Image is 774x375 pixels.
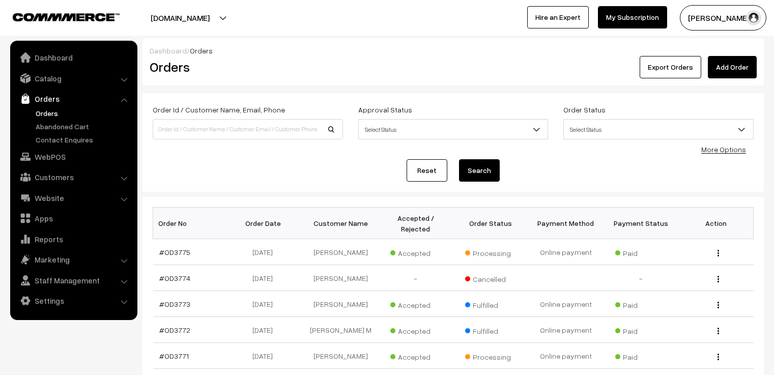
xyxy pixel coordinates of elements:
a: Contact Enquires [33,134,134,145]
th: Payment Status [604,208,679,239]
td: [PERSON_NAME] [303,291,379,317]
a: Customers [13,168,134,186]
td: [PERSON_NAME] [303,239,379,265]
span: Select Status [564,121,753,138]
span: Select Status [359,121,548,138]
th: Order Date [228,208,303,239]
a: Apps [13,209,134,227]
span: Accepted [390,349,441,362]
label: Order Id / Customer Name, Email, Phone [153,104,285,115]
a: Dashboard [150,46,187,55]
td: Online payment [528,343,604,369]
a: Orders [13,90,134,108]
span: Accepted [390,297,441,310]
span: Paid [615,349,666,362]
img: Menu [718,276,719,282]
td: Online payment [528,291,604,317]
a: More Options [701,145,746,154]
div: / [150,45,757,56]
th: Customer Name [303,208,379,239]
button: Search [459,159,500,182]
a: #OD3775 [159,248,190,256]
a: Reset [407,159,447,182]
img: Menu [718,354,719,360]
th: Order No [153,208,228,239]
a: Orders [33,108,134,119]
td: [DATE] [228,239,303,265]
button: [DOMAIN_NAME] [115,5,245,31]
a: WebPOS [13,148,134,166]
td: [DATE] [228,317,303,343]
td: Online payment [528,239,604,265]
a: Marketing [13,250,134,269]
span: Fulfilled [465,323,516,336]
span: Cancelled [465,271,516,284]
img: Menu [718,328,719,334]
a: Dashboard [13,48,134,67]
td: Online payment [528,317,604,343]
button: Export Orders [640,56,701,78]
span: Processing [465,245,516,258]
span: Orders [190,46,213,55]
a: Staff Management [13,271,134,290]
a: My Subscription [598,6,667,28]
span: Paid [615,297,666,310]
a: Website [13,189,134,207]
img: Menu [718,250,719,256]
span: Fulfilled [465,297,516,310]
label: Order Status [563,104,606,115]
td: [PERSON_NAME] M [303,317,379,343]
a: Catalog [13,69,134,88]
a: Hire an Expert [527,6,589,28]
a: #OD3773 [159,300,190,308]
td: [DATE] [228,343,303,369]
label: Approval Status [358,104,412,115]
a: Settings [13,292,134,310]
td: [DATE] [228,265,303,291]
span: Accepted [390,245,441,258]
td: [PERSON_NAME] [303,265,379,291]
img: user [746,10,761,25]
h2: Orders [150,59,342,75]
td: [DATE] [228,291,303,317]
a: Add Order [708,56,757,78]
th: Accepted / Rejected [378,208,453,239]
input: Order Id / Customer Name / Customer Email / Customer Phone [153,119,343,139]
a: COMMMERCE [13,10,102,22]
span: Paid [615,245,666,258]
th: Order Status [453,208,529,239]
a: #OD3772 [159,326,190,334]
img: COMMMERCE [13,13,120,21]
img: Menu [718,302,719,308]
td: [PERSON_NAME] [303,343,379,369]
span: Select Status [563,119,754,139]
a: #OD3771 [159,352,189,360]
span: Processing [465,349,516,362]
td: - [604,265,679,291]
span: Select Status [358,119,549,139]
button: [PERSON_NAME] C [680,5,766,31]
span: Paid [615,323,666,336]
span: Accepted [390,323,441,336]
a: #OD3774 [159,274,190,282]
a: Abandoned Cart [33,121,134,132]
a: Reports [13,230,134,248]
th: Action [678,208,754,239]
td: - [378,265,453,291]
th: Payment Method [528,208,604,239]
